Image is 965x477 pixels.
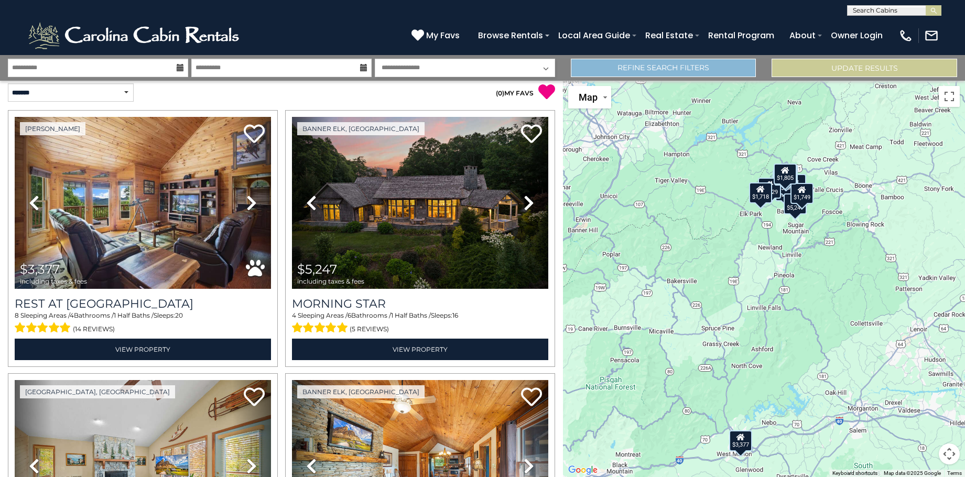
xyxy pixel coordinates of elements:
[784,193,807,214] div: $5,247
[297,385,425,398] a: Banner Elk, [GEOGRAPHIC_DATA]
[452,311,458,319] span: 16
[411,29,462,42] a: My Favs
[73,322,115,336] span: (14 reviews)
[730,430,753,451] div: $3,377
[15,297,271,311] h3: Rest at Mountain Crest
[774,164,797,185] div: $1,805
[473,26,548,45] a: Browse Rentals
[939,443,960,464] button: Map camera controls
[114,311,154,319] span: 1 Half Baths /
[521,386,542,409] a: Add to favorites
[297,122,425,135] a: Banner Elk, [GEOGRAPHIC_DATA]
[20,262,60,277] span: $3,377
[297,278,364,285] span: including taxes & fees
[20,122,85,135] a: [PERSON_NAME]
[571,59,756,77] a: Refine Search Filters
[350,322,389,336] span: (5 reviews)
[15,117,271,289] img: thumbnail_164747674.jpeg
[15,311,271,336] div: Sleeping Areas / Bathrooms / Sleeps:
[292,117,548,289] img: thumbnail_163276265.jpeg
[348,311,351,319] span: 6
[703,26,779,45] a: Rental Program
[426,29,460,42] span: My Favs
[773,169,796,190] div: $1,872
[947,470,962,476] a: Terms (opens in new tab)
[15,311,19,319] span: 8
[496,89,504,97] span: ( )
[784,26,821,45] a: About
[292,339,548,360] a: View Property
[640,26,698,45] a: Real Estate
[566,463,600,477] a: Open this area in Google Maps (opens a new window)
[175,311,183,319] span: 20
[566,463,600,477] img: Google
[553,26,635,45] a: Local Area Guide
[884,470,941,476] span: Map data ©2025 Google
[20,385,175,398] a: [GEOGRAPHIC_DATA], [GEOGRAPHIC_DATA]
[758,178,782,199] div: $2,429
[579,92,598,103] span: Map
[496,89,534,97] a: (0)MY FAVS
[772,59,957,77] button: Update Results
[898,28,913,43] img: phone-regular-white.png
[939,86,960,107] button: Toggle fullscreen view
[70,311,74,319] span: 4
[568,86,611,109] button: Change map style
[15,339,271,360] a: View Property
[292,311,296,319] span: 4
[15,297,271,311] a: Rest at [GEOGRAPHIC_DATA]
[244,123,265,146] a: Add to favorites
[26,20,244,51] img: White-1-2.png
[297,262,337,277] span: $5,247
[791,183,814,204] div: $1,749
[924,28,939,43] img: mail-regular-white.png
[832,470,877,477] button: Keyboard shortcuts
[750,182,773,203] div: $1,718
[20,278,87,285] span: including taxes & fees
[292,311,548,336] div: Sleeping Areas / Bathrooms / Sleeps:
[498,89,502,97] span: 0
[244,386,265,409] a: Add to favorites
[521,123,542,146] a: Add to favorites
[292,297,548,311] a: Morning Star
[391,311,431,319] span: 1 Half Baths /
[826,26,888,45] a: Owner Login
